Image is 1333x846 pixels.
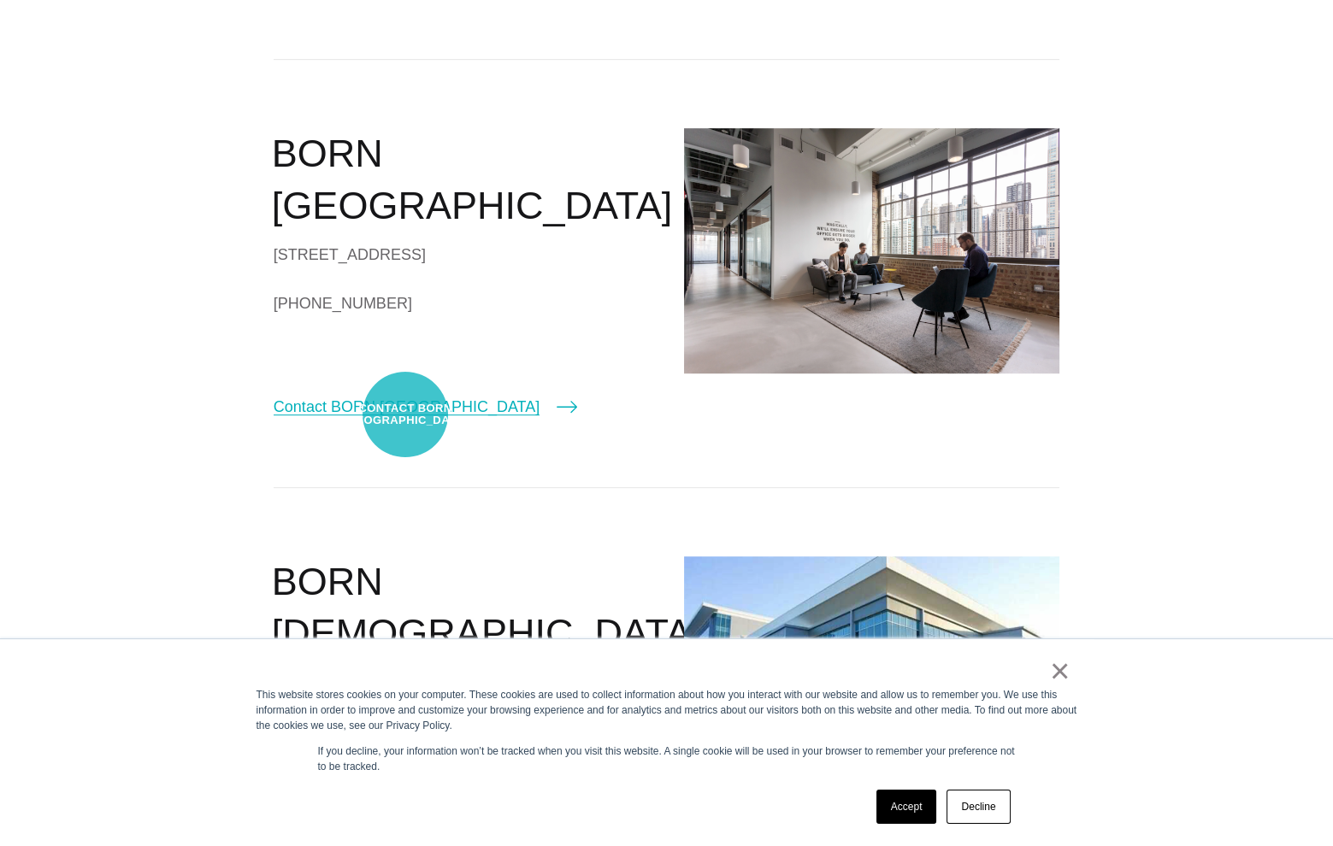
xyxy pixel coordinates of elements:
[947,790,1010,824] a: Decline
[272,128,650,232] h2: BORN [GEOGRAPHIC_DATA]
[318,743,1016,774] p: If you decline, your information won’t be tracked when you visit this website. A single cookie wi...
[274,291,650,316] a: [PHONE_NUMBER]
[257,687,1077,733] div: This website stores cookies on your computer. These cookies are used to collect information about...
[876,790,937,824] a: Accept
[272,556,650,660] h2: BORN [DEMOGRAPHIC_DATA]
[1050,663,1071,679] a: ×
[274,395,577,419] a: Contact BORN [GEOGRAPHIC_DATA]
[274,242,650,267] div: [STREET_ADDRESS]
